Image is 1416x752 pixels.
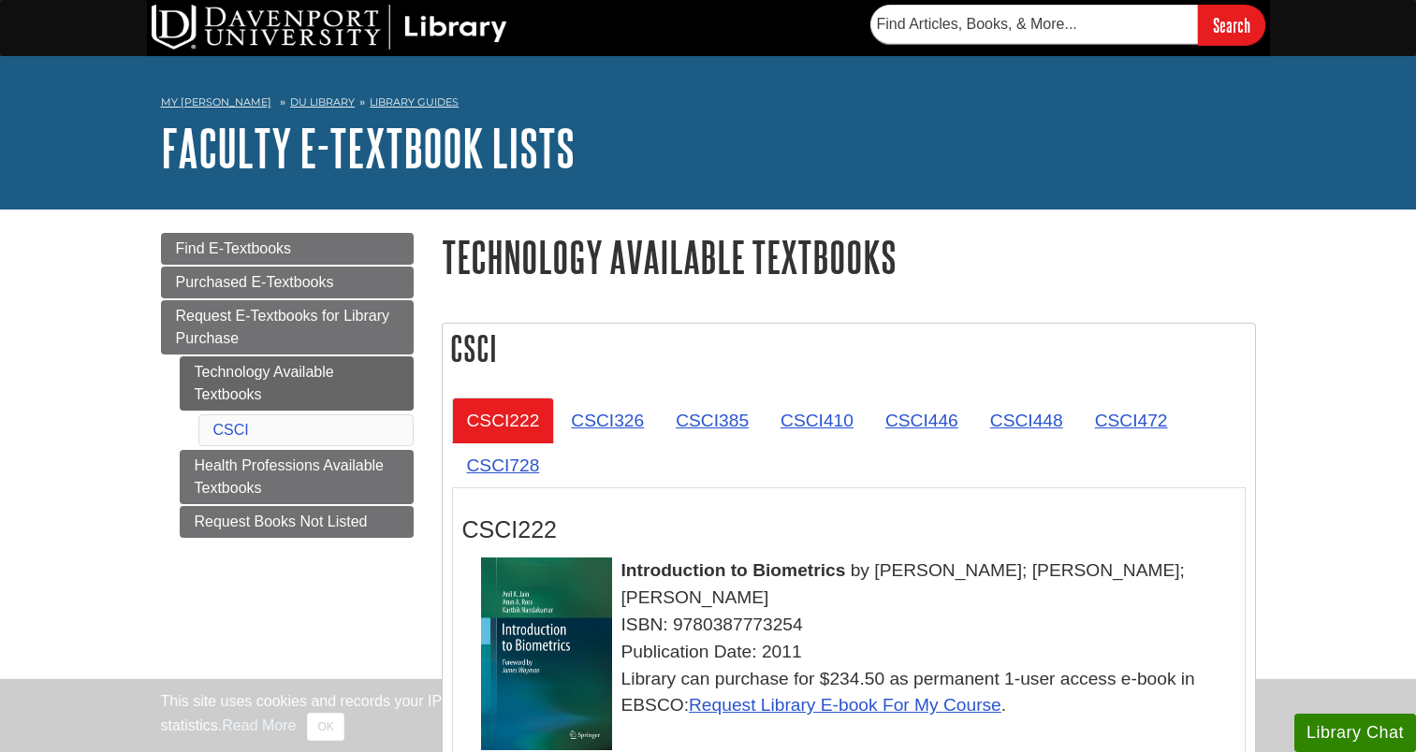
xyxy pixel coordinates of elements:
a: Find E-Textbooks [161,233,414,265]
div: Publication Date: 2011 [481,639,1235,666]
a: Request Library E-book For My Course [689,695,1001,715]
input: Find Articles, Books, & More... [870,5,1198,44]
h1: Technology Available Textbooks [442,233,1256,281]
a: CSCI448 [975,398,1078,443]
a: CSCI446 [870,398,973,443]
span: Request E-Textbooks for Library Purchase [176,308,390,346]
button: Library Chat [1294,714,1416,752]
a: CSCI [213,422,249,438]
a: Technology Available Textbooks [180,356,414,411]
input: Search [1198,5,1265,45]
nav: breadcrumb [161,90,1256,120]
a: Purchased E-Textbooks [161,267,414,298]
span: [PERSON_NAME]; [PERSON_NAME]; [PERSON_NAME] [621,560,1185,607]
form: Searches DU Library's articles, books, and more [870,5,1265,45]
span: Find E-Textbooks [176,240,292,256]
button: Close [307,713,343,741]
a: Health Professions Available Textbooks [180,450,414,504]
div: Guide Page Menu [161,233,414,538]
a: Request Books Not Listed [180,506,414,538]
div: This site uses cookies and records your IP address for usage statistics. Additionally, we use Goo... [161,690,1256,741]
span: Introduction to Biometrics [621,560,846,580]
a: CSCI410 [766,398,869,443]
a: Request E-Textbooks for Library Purchase [161,300,414,354]
a: DU Library [290,95,355,108]
img: Cover Art [481,557,612,749]
h3: CSCI222 [462,516,1235,543]
a: CSCI222 [452,398,555,443]
a: CSCI472 [1080,398,1183,443]
a: Library Guides [370,95,459,108]
a: Read More [222,717,296,733]
a: CSCI728 [452,442,555,488]
div: ISBN: 9780387773254 [481,612,1235,639]
a: CSCI385 [661,398,764,443]
span: by [851,560,869,580]
a: CSCI326 [556,398,659,443]
span: Purchased E-Textbooks [176,274,334,290]
div: Library can purchase for $234.50 as permanent 1-user access e-book in EBSCO: . [481,666,1235,720]
a: Faculty E-Textbook Lists [161,119,575,177]
h2: CSCI [443,324,1255,373]
img: DU Library [152,5,507,50]
a: My [PERSON_NAME] [161,94,271,110]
